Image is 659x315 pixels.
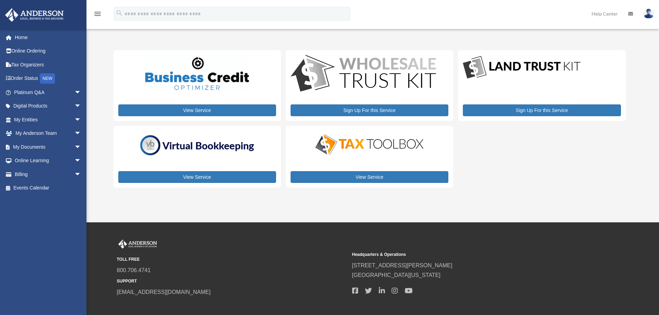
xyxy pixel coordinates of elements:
[5,44,92,58] a: Online Ordering
[5,113,92,127] a: My Entitiesarrow_drop_down
[5,30,92,44] a: Home
[117,240,158,249] img: Anderson Advisors Platinum Portal
[74,167,88,182] span: arrow_drop_down
[117,256,347,263] small: TOLL FREE
[291,104,448,116] a: Sign Up For this Service
[5,85,92,99] a: Platinum Q&Aarrow_drop_down
[74,140,88,154] span: arrow_drop_down
[117,278,347,285] small: SUPPORT
[118,104,276,116] a: View Service
[40,73,55,84] div: NEW
[74,99,88,113] span: arrow_drop_down
[93,12,102,18] a: menu
[5,127,92,140] a: My Anderson Teamarrow_drop_down
[5,181,92,195] a: Events Calendar
[74,113,88,127] span: arrow_drop_down
[352,272,441,278] a: [GEOGRAPHIC_DATA][US_STATE]
[5,167,92,181] a: Billingarrow_drop_down
[93,10,102,18] i: menu
[463,55,580,80] img: LandTrust_lgo-1.jpg
[5,140,92,154] a: My Documentsarrow_drop_down
[5,72,92,86] a: Order StatusNEW
[74,127,88,141] span: arrow_drop_down
[352,262,452,268] a: [STREET_ADDRESS][PERSON_NAME]
[291,55,436,93] img: WS-Trust-Kit-lgo-1.jpg
[118,171,276,183] a: View Service
[74,85,88,100] span: arrow_drop_down
[643,9,654,19] img: User Pic
[117,267,151,273] a: 800.706.4741
[352,251,583,258] small: Headquarters & Operations
[5,58,92,72] a: Tax Organizers
[5,154,92,168] a: Online Learningarrow_drop_down
[117,289,211,295] a: [EMAIL_ADDRESS][DOMAIN_NAME]
[463,104,621,116] a: Sign Up For this Service
[5,99,88,113] a: Digital Productsarrow_drop_down
[291,171,448,183] a: View Service
[116,9,123,17] i: search
[74,154,88,168] span: arrow_drop_down
[3,8,66,22] img: Anderson Advisors Platinum Portal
